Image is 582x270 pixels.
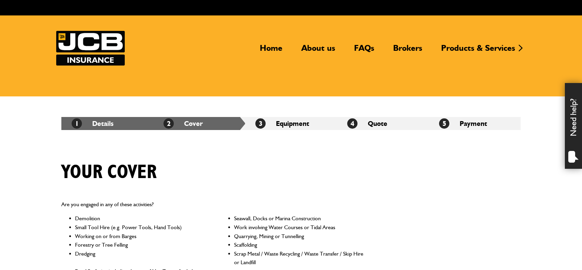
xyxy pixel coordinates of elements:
li: Demolition [75,214,205,223]
li: Dredging [75,249,205,267]
li: Working on or from Barges [75,232,205,241]
a: About us [296,43,340,59]
a: 1Details [72,119,113,128]
a: FAQs [349,43,379,59]
div: Need help? [565,83,582,169]
span: 2 [163,118,174,129]
li: Equipment [245,117,337,130]
li: Forestry or Tree Felling [75,240,205,249]
li: Seawall, Docks or Marina Construction [234,214,364,223]
h1: Your cover [61,161,157,184]
a: Home [255,43,288,59]
a: Brokers [388,43,427,59]
li: Payment [429,117,521,130]
li: Quarrying, Mining or Tunnelling [234,232,364,241]
li: Scaffolding [234,240,364,249]
li: Work involving Water Courses or Tidal Areas [234,223,364,232]
a: JCB Insurance Services [56,31,125,66]
li: Quote [337,117,429,130]
li: Small Tool Hire (e.g. Power Tools, Hand Tools) [75,223,205,232]
span: 3 [255,118,266,129]
li: Scrap Metal / Waste Recycling / Waste Transfer / Skip Hire or Landfill [234,249,364,267]
img: JCB Insurance Services logo [56,31,125,66]
p: Are you engaged in any of these activities? [61,200,364,209]
span: 4 [347,118,357,129]
li: Cover [153,117,245,130]
span: 5 [439,118,449,129]
span: 1 [72,118,82,129]
a: Products & Services [436,43,520,59]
